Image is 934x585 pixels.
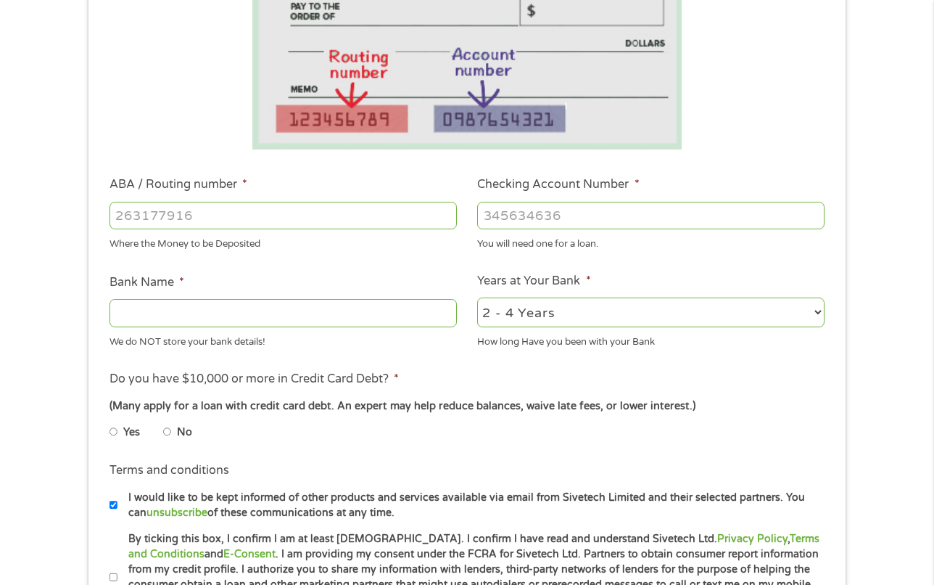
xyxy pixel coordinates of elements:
a: Privacy Policy [717,533,788,545]
label: Years at Your Bank [477,274,590,289]
a: E-Consent [223,548,276,560]
label: Do you have $10,000 or more in Credit Card Debt? [109,372,399,387]
div: How long Have you been with your Bank [477,330,825,349]
div: Where the Money to be Deposited [109,232,457,252]
label: Bank Name [109,275,184,290]
label: Terms and conditions [109,463,229,478]
a: Terms and Conditions [128,533,819,560]
div: You will need one for a loan. [477,232,825,252]
div: (Many apply for a loan with credit card debt. An expert may help reduce balances, waive late fees... [109,398,825,414]
a: unsubscribe [146,507,207,519]
label: Checking Account Number [477,177,639,192]
div: We do NOT store your bank details! [109,330,457,349]
input: 345634636 [477,202,825,229]
label: ABA / Routing number [109,177,247,192]
input: 263177916 [109,202,457,229]
label: I would like to be kept informed of other products and services available via email from Sivetech... [117,490,829,521]
label: Yes [123,425,140,441]
label: No [177,425,192,441]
